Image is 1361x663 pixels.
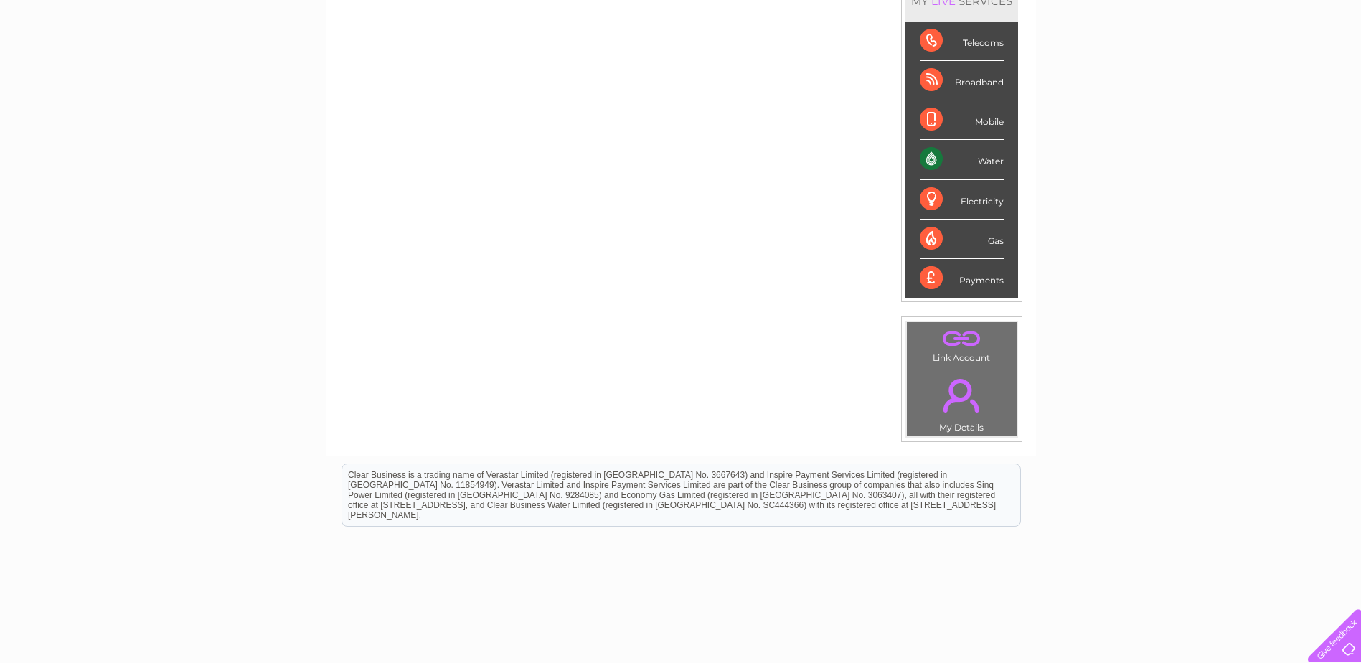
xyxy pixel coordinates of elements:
[1091,7,1190,25] a: 0333 014 3131
[47,37,121,81] img: logo.png
[1144,61,1176,72] a: Energy
[1185,61,1228,72] a: Telecoms
[920,220,1004,259] div: Gas
[1236,61,1257,72] a: Blog
[920,61,1004,100] div: Broadband
[910,326,1013,351] a: .
[910,370,1013,420] a: .
[342,8,1020,70] div: Clear Business is a trading name of Verastar Limited (registered in [GEOGRAPHIC_DATA] No. 3667643...
[1266,61,1301,72] a: Contact
[920,22,1004,61] div: Telecoms
[920,259,1004,298] div: Payments
[906,367,1017,437] td: My Details
[1108,61,1136,72] a: Water
[920,140,1004,179] div: Water
[920,100,1004,140] div: Mobile
[920,180,1004,220] div: Electricity
[1314,61,1347,72] a: Log out
[906,321,1017,367] td: Link Account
